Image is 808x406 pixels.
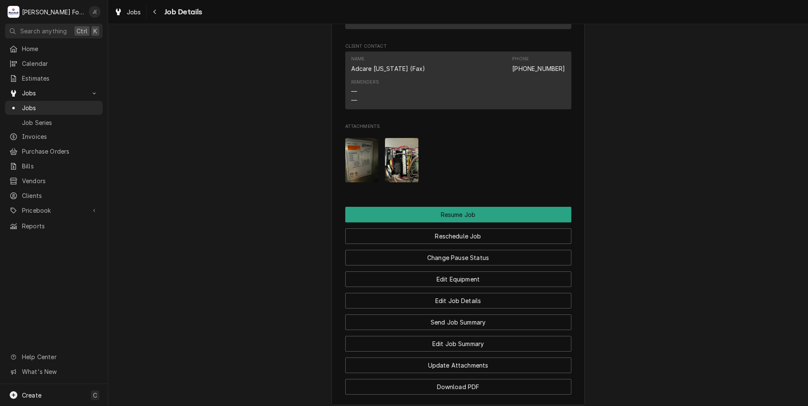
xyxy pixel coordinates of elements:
div: Name [351,56,426,73]
span: Client Contact [345,43,571,50]
span: Job Series [22,118,98,127]
span: Invoices [22,132,98,141]
a: Go to Pricebook [5,203,103,217]
div: M [8,6,19,18]
div: — [351,96,357,105]
div: Phone [512,56,529,62]
span: Calendar [22,59,98,68]
a: Reports [5,219,103,233]
div: Button Group [345,207,571,395]
span: Job Details [162,6,202,18]
div: Button Group Row [345,373,571,395]
a: Go to Help Center [5,350,103,364]
a: Jobs [111,5,145,19]
span: Jobs [22,89,86,97]
div: Button Group Row [345,222,571,244]
span: Bills [22,162,98,171]
span: Attachments [345,123,571,130]
span: Search anything [20,27,67,35]
span: Jobs [127,8,141,16]
span: Vendors [22,176,98,185]
div: Marshall Food Equipment Service's Avatar [8,6,19,18]
a: Clients [5,189,103,203]
span: Pricebook [22,206,86,215]
button: Edit Job Details [345,293,571,309]
button: Edit Job Summary [345,336,571,352]
a: Bills [5,159,103,173]
button: Download PDF [345,379,571,395]
span: Home [22,44,98,53]
button: Reschedule Job [345,228,571,244]
span: Reports [22,222,98,230]
div: Name [351,56,365,62]
a: Go to Jobs [5,86,103,100]
div: Button Group Row [345,352,571,373]
button: Edit Equipment [345,271,571,287]
span: Jobs [22,103,98,112]
span: Estimates [22,74,98,83]
div: Client Contact [345,43,571,113]
div: [PERSON_NAME] Food Equipment Service [22,8,84,16]
a: Calendar [5,57,103,70]
button: Change Pause Status [345,250,571,265]
div: Button Group Row [345,207,571,222]
img: xaoi1YYwT7Sjq2qTO5h2 [345,138,379,182]
a: Invoices [5,130,103,143]
a: Estimates [5,71,103,85]
button: Search anythingCtrlK [5,24,103,38]
span: What's New [22,367,98,376]
span: Create [22,392,41,399]
div: Reminders [351,79,379,105]
a: Vendors [5,174,103,188]
div: Contact [345,51,571,109]
div: J( [89,6,101,18]
a: Jobs [5,101,103,115]
a: [PHONE_NUMBER] [512,65,565,72]
div: — [351,87,357,96]
span: Attachments [345,131,571,189]
span: C [93,391,97,400]
div: Reminders [351,79,379,86]
a: Job Series [5,116,103,130]
div: Jeff Debigare (109)'s Avatar [89,6,101,18]
div: Button Group Row [345,287,571,309]
button: Update Attachments [345,357,571,373]
img: 0n6zL8mtQ7CIQhBKB7ti [385,138,418,182]
div: Client Contact List [345,51,571,113]
span: Clients [22,191,98,200]
span: K [93,27,97,35]
div: Phone [512,56,565,73]
span: Ctrl [76,27,87,35]
a: Purchase Orders [5,144,103,158]
span: Help Center [22,352,98,361]
button: Send Job Summary [345,314,571,330]
span: Purchase Orders [22,147,98,156]
div: Attachments [345,123,571,189]
div: Adcare [US_STATE] (Fax) [351,64,426,73]
div: Button Group Row [345,309,571,330]
div: Button Group Row [345,330,571,352]
div: Button Group Row [345,244,571,265]
div: Button Group Row [345,265,571,287]
button: Navigate back [148,5,162,19]
a: Go to What's New [5,365,103,379]
a: Home [5,42,103,56]
button: Resume Job [345,207,571,222]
